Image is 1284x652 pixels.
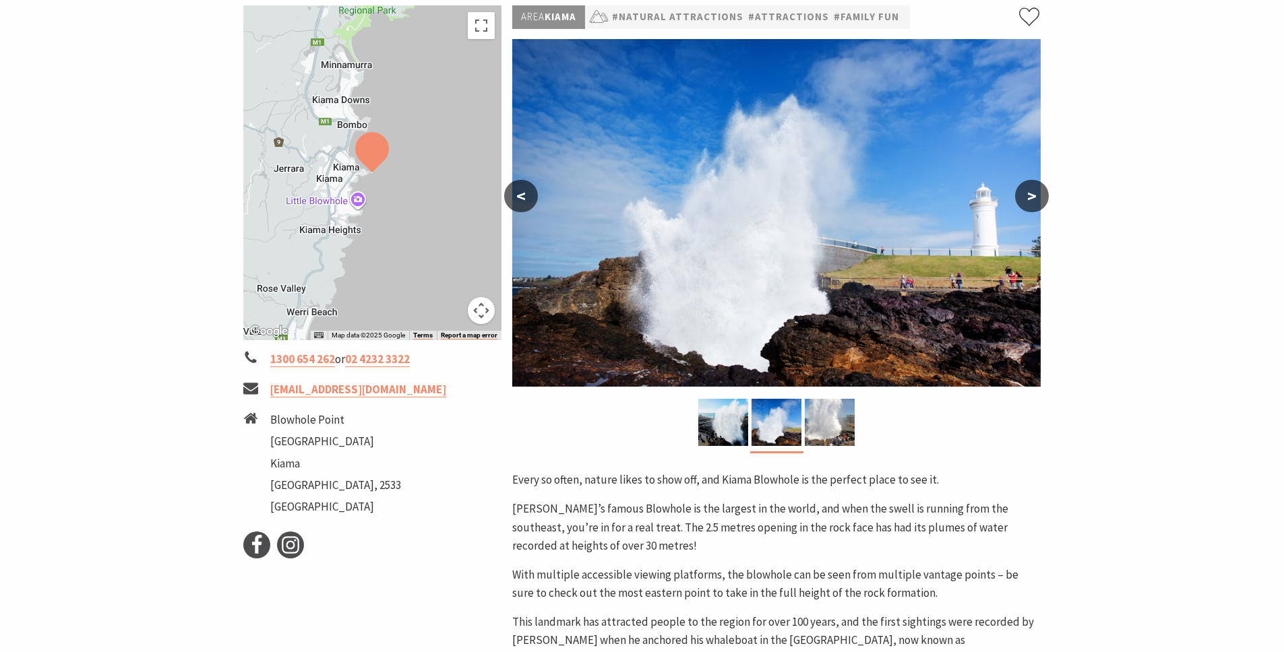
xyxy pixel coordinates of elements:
[270,382,446,397] a: [EMAIL_ADDRESS][DOMAIN_NAME]
[413,331,433,339] a: Terms (opens in new tab)
[512,5,585,29] p: Kiama
[468,12,495,39] button: Toggle fullscreen view
[512,566,1041,602] p: With multiple accessible viewing platforms, the blowhole can be seen from multiple vantage points...
[314,331,324,340] button: Keyboard shortcuts
[270,352,335,367] a: 1300 654 262
[504,180,538,212] button: <
[270,432,401,451] li: [GEOGRAPHIC_DATA]
[270,455,401,473] li: Kiama
[512,500,1041,555] p: [PERSON_NAME]’s famous Blowhole is the largest in the world, and when the swell is running from t...
[1015,180,1049,212] button: >
[243,350,502,368] li: or
[512,39,1041,387] img: Kiama Blowhole
[247,323,291,340] a: Open this area in Google Maps (opens a new window)
[748,9,829,26] a: #Attractions
[345,352,410,367] a: 02 4232 3322
[247,323,291,340] img: Google
[612,9,743,26] a: #Natural Attractions
[698,399,748,446] img: Close up of the Kiama Blowhole
[521,10,545,23] span: Area
[512,471,1041,489] p: Every so often, nature likes to show off, and Kiama Blowhole is the perfect place to see it.
[752,399,801,446] img: Kiama Blowhole
[270,411,401,429] li: Blowhole Point
[834,9,899,26] a: #Family Fun
[441,331,497,339] a: Report a map error
[270,498,401,516] li: [GEOGRAPHIC_DATA]
[332,331,405,339] span: Map data ©2025 Google
[270,476,401,494] li: [GEOGRAPHIC_DATA], 2533
[468,297,495,324] button: Map camera controls
[805,399,855,446] img: Kiama Blowhole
